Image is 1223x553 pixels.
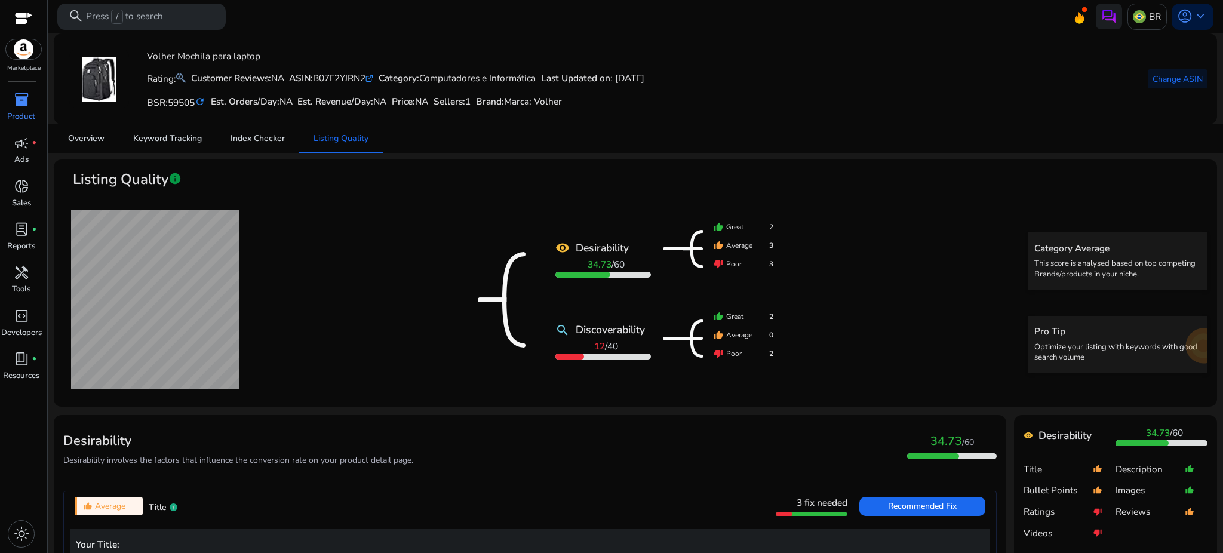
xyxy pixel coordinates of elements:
b: Desirability [1038,428,1092,443]
div: NA [191,71,284,85]
span: Brand [476,95,502,107]
img: br.svg [1133,10,1146,23]
div: : [DATE] [541,71,644,85]
mat-icon: thumb_up [714,241,723,250]
span: / [1146,426,1183,439]
span: Title [149,502,167,513]
mat-icon: thumb_up_alt [1185,501,1194,523]
span: 2 [769,222,773,232]
mat-icon: thumb_up [714,222,723,232]
mat-icon: thumb_up_alt [1093,458,1102,480]
p: BR [1149,6,1161,27]
p: Sales [12,198,31,210]
mat-icon: thumb_up_alt [83,502,93,511]
p: Press to search [86,10,163,24]
p: Tools [12,284,30,296]
span: 1 [465,95,471,107]
b: 12 [594,340,605,352]
span: 60 [614,258,625,271]
mat-icon: refresh [195,96,205,108]
span: 2 [769,311,773,322]
b: 34.73 [588,258,611,271]
span: donut_small [14,179,29,194]
span: light_mode [14,526,29,542]
h4: Volher Mochila para laptop [147,51,644,62]
b: Category: [379,72,419,84]
span: handyman [14,265,29,281]
span: code_blocks [14,308,29,324]
p: Bullet Points [1024,484,1093,497]
span: / [588,258,625,271]
p: Images [1116,484,1185,497]
b: Last Updated on [541,72,610,84]
span: Desirability involves the factors that influence the conversion rate on your product detail page. [63,454,413,466]
span: 59505 [168,96,195,109]
span: info [168,172,182,185]
span: 40 [607,340,618,352]
span: Change ASIN [1153,73,1203,85]
mat-icon: thumb_down [714,349,723,358]
div: Average [714,330,773,340]
div: Computadores e Informática [379,71,536,85]
span: inventory_2 [14,92,29,107]
span: Listing Quality [73,169,168,190]
span: / [111,10,122,24]
mat-icon: thumb_up_alt [1093,480,1102,501]
button: Recommended Fix [859,497,985,516]
h5: Your Title: [76,539,984,550]
b: ASIN: [289,72,313,84]
p: Reports [7,241,35,253]
b: Discoverability [576,322,645,337]
span: 3 [769,259,773,269]
h3: Desirability [63,433,413,448]
h5: Est. Revenue/Day: [297,96,386,107]
div: Average [714,240,773,251]
p: Optimize your listing with keywords with good search volume [1034,342,1202,363]
p: Product [7,111,35,123]
h5: Est. Orders/Day: [211,96,293,107]
p: Reviews [1116,505,1185,518]
b: 34.73 [1146,426,1170,439]
span: fiber_manual_record [32,140,37,146]
div: B07F2YJRN2 [289,71,373,85]
p: Ratings [1024,505,1093,518]
mat-icon: thumb_up [714,330,723,340]
h5: BSR: [147,94,205,108]
mat-icon: remove_red_eye [1024,431,1033,440]
span: fiber_manual_record [32,357,37,362]
button: Change ASIN [1148,69,1207,88]
p: Developers [1,327,42,339]
span: NA [415,95,428,107]
p: Videos [1024,527,1093,540]
mat-icon: thumb_down_alt [1093,522,1102,543]
span: fiber_manual_record [32,227,37,232]
span: Listing Quality [314,134,368,143]
span: NA [279,95,293,107]
p: Resources [3,370,39,382]
span: account_circle [1177,8,1193,24]
span: Recommended Fix [888,500,957,512]
span: Index Checker [231,134,285,143]
h5: Price: [392,96,428,107]
span: /60 [962,437,974,448]
mat-icon: thumb_up_alt [1185,480,1194,501]
h5: Category Average [1034,243,1202,254]
p: Title [1024,463,1093,476]
b: Customer Reviews: [191,72,271,84]
span: 2 [769,348,773,359]
span: book_4 [14,351,29,367]
mat-icon: remove_red_eye [555,241,570,255]
span: NA [373,95,386,107]
div: Poor [714,259,773,269]
mat-icon: thumb_up [714,312,723,321]
b: Desirability [576,240,629,256]
mat-icon: thumb_up_alt [1185,458,1194,480]
mat-icon: search [555,323,570,337]
span: 3 [769,240,773,251]
span: 34.73 [930,433,962,449]
p: This score is analysed based on top competing Brands/products in your niche. [1034,259,1202,279]
span: 0 [769,330,773,340]
span: lab_profile [14,222,29,237]
span: 3 fix needed [797,496,847,509]
mat-icon: thumb_down [714,259,723,269]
